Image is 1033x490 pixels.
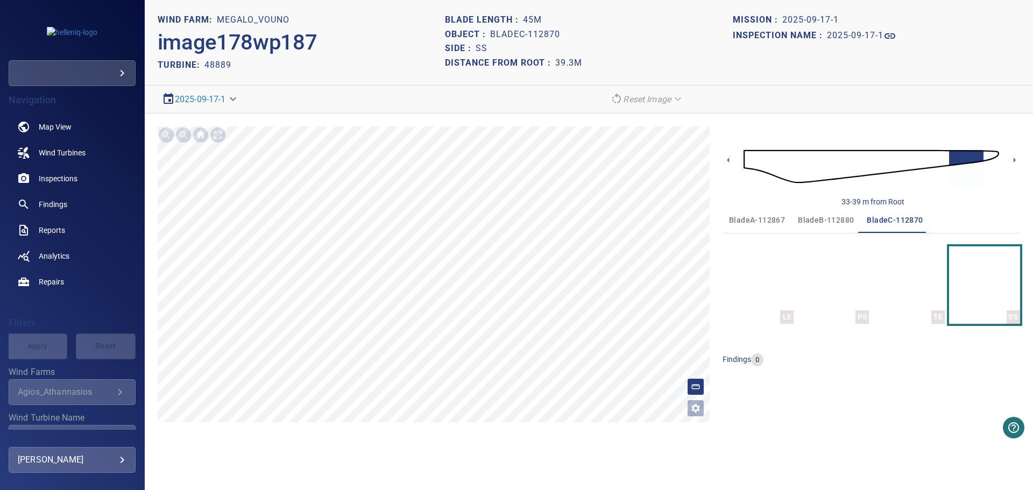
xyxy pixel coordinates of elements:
h1: SS [476,44,487,54]
a: LE [753,246,763,324]
h1: 45m [523,15,542,25]
a: TE [904,246,915,324]
div: [PERSON_NAME] [18,451,126,468]
em: Reset Image [623,94,671,104]
a: findings noActive [9,191,136,217]
h1: Side : [445,44,476,54]
h1: Object : [445,30,490,40]
h4: Navigation [9,95,136,105]
button: SS [949,246,1020,324]
img: helleniq-logo [47,27,97,38]
button: PS [798,246,869,324]
a: analytics noActive [9,243,136,269]
h1: Megalo_Vouno [217,15,289,25]
a: inspections noActive [9,166,136,191]
a: SS [979,246,990,324]
a: PS [828,246,839,324]
span: bladeC-112870 [867,214,923,227]
label: Wind Farms [9,368,136,377]
div: 2025-09-17-1 [158,90,243,109]
span: bladeB-112880 [798,214,854,227]
img: Zoom in [158,126,175,144]
button: LE [723,246,794,324]
a: 2025-09-17-1 [175,94,226,104]
h2: TURBINE: [158,60,204,70]
a: 2025-09-17-1 [827,30,896,42]
h1: 2025-09-17-1 [782,15,839,25]
h1: Mission : [733,15,782,25]
img: d [744,136,999,197]
span: Wind Turbines [39,147,86,158]
h2: 48889 [204,60,231,70]
div: helleniq [9,60,136,86]
div: TE [931,310,945,324]
div: Wind Turbine Name [9,425,136,451]
img: Zoom out [175,126,192,144]
a: repairs noActive [9,269,136,295]
span: Repairs [39,276,64,287]
h4: Filters [9,317,136,328]
div: LE [780,310,794,324]
h1: 2025-09-17-1 [827,31,883,41]
span: Inspections [39,173,77,184]
img: Go home [192,126,209,144]
label: Wind Turbine Name [9,414,136,422]
div: SS [1007,310,1020,324]
div: PS [855,310,869,324]
button: TE [873,246,944,324]
a: windturbines noActive [9,140,136,166]
span: Analytics [39,251,69,261]
span: Map View [39,122,72,132]
a: reports noActive [9,217,136,243]
div: 33-39 m from Root [841,196,904,207]
h1: 39.3m [555,58,582,68]
span: Reports [39,225,65,236]
h1: Inspection name : [733,31,827,41]
h2: image178wp187 [158,30,317,55]
a: map noActive [9,114,136,140]
img: Toggle full page [209,126,227,144]
div: Agios_Athannasios [18,387,114,397]
span: findings [723,355,751,364]
h1: bladeC-112870 [490,30,560,40]
div: Reset Image [606,90,688,109]
div: Wind Farms [9,379,136,405]
span: Findings [39,199,67,210]
h1: Distance from root : [445,58,555,68]
span: 0 [751,355,763,365]
h1: WIND FARM: [158,15,217,25]
button: Open image filters and tagging options [687,400,704,417]
h1: Blade length : [445,15,523,25]
span: bladeA-112867 [729,214,785,227]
